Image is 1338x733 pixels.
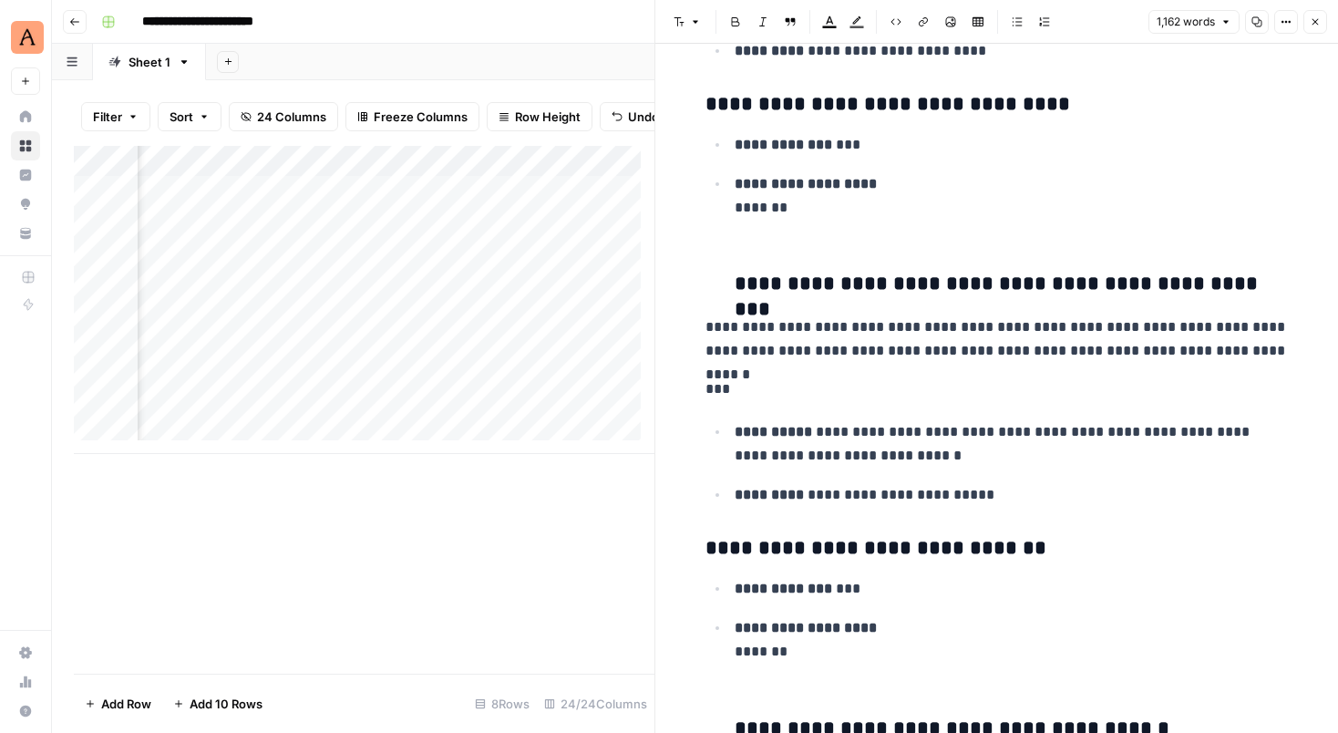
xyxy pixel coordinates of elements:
button: Help + Support [11,697,40,726]
a: Opportunities [11,190,40,219]
span: Freeze Columns [374,108,468,126]
span: 24 Columns [257,108,326,126]
div: Sheet 1 [129,53,170,71]
span: Sort [170,108,193,126]
a: Sheet 1 [93,44,206,80]
button: Sort [158,102,221,131]
span: Undo [628,108,659,126]
button: Add 10 Rows [162,689,273,718]
button: Freeze Columns [345,102,479,131]
button: Workspace: Animalz [11,15,40,60]
a: Settings [11,638,40,667]
div: 24/24 Columns [537,689,654,718]
button: 24 Columns [229,102,338,131]
button: Row Height [487,102,592,131]
a: Home [11,102,40,131]
a: Your Data [11,219,40,248]
button: 1,162 words [1148,10,1240,34]
img: Animalz Logo [11,21,44,54]
a: Usage [11,667,40,697]
a: Browse [11,131,40,160]
span: Add 10 Rows [190,695,262,713]
button: Filter [81,102,150,131]
button: Add Row [74,689,162,718]
button: Undo [600,102,671,131]
span: 1,162 words [1157,14,1215,30]
span: Add Row [101,695,151,713]
span: Filter [93,108,122,126]
span: Row Height [515,108,581,126]
div: 8 Rows [468,689,537,718]
a: Insights [11,160,40,190]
